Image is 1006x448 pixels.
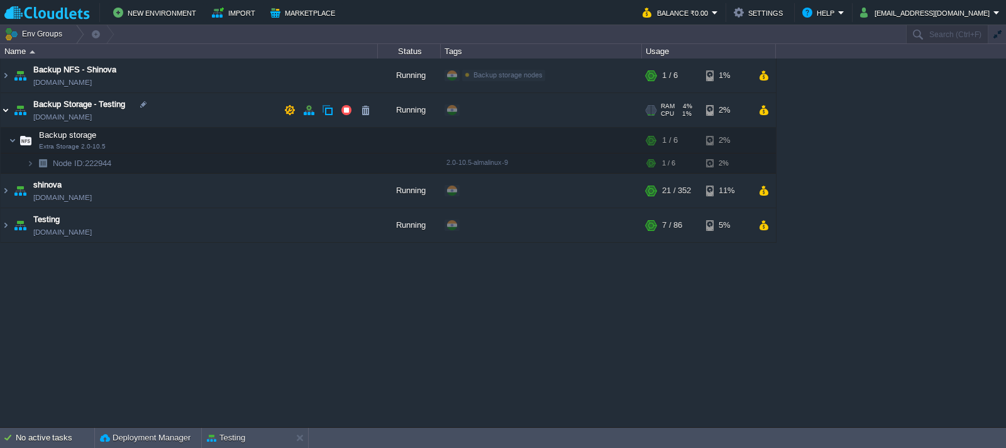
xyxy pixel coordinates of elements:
span: 222944 [52,158,113,169]
img: AMDAwAAAACH5BAEAAAAALAAAAAABAAEAAAICRAEAOw== [17,128,35,153]
img: AMDAwAAAACH5BAEAAAAALAAAAAABAAEAAAICRAEAOw== [1,93,11,127]
div: 1% [706,59,747,92]
img: AMDAwAAAACH5BAEAAAAALAAAAAABAAEAAAICRAEAOw== [1,59,11,92]
a: Backup NFS - Shinova [33,64,116,76]
a: Node ID:222944 [52,158,113,169]
div: Usage [643,44,775,59]
div: Tags [441,44,641,59]
div: Running [378,59,441,92]
button: Env Groups [4,25,67,43]
img: AMDAwAAAACH5BAEAAAAALAAAAAABAAEAAAICRAEAOw== [1,174,11,208]
div: 7 / 86 [662,208,682,242]
div: 2% [706,93,747,127]
img: AMDAwAAAACH5BAEAAAAALAAAAAABAAEAAAICRAEAOw== [1,208,11,242]
span: RAM [661,103,675,110]
a: Testing [33,213,60,226]
button: Settings [734,5,787,20]
a: shinova [33,179,62,191]
div: 21 / 352 [662,174,691,208]
img: AMDAwAAAACH5BAEAAAAALAAAAAABAAEAAAICRAEAOw== [11,93,29,127]
button: Import [212,5,259,20]
span: [DOMAIN_NAME] [33,76,92,89]
button: Marketplace [270,5,339,20]
a: Backup Storage - Testing [33,98,125,111]
div: 11% [706,174,747,208]
div: 1 / 6 [662,154,675,173]
div: 5% [706,208,747,242]
div: 1 / 6 [662,128,678,153]
button: Testing [207,432,245,444]
button: Deployment Manager [100,432,191,444]
button: Help [802,5,838,20]
div: Name [1,44,377,59]
img: AMDAwAAAACH5BAEAAAAALAAAAAABAAEAAAICRAEAOw== [34,154,52,173]
div: 1 / 6 [662,59,678,92]
img: AMDAwAAAACH5BAEAAAAALAAAAAABAAEAAAICRAEAOw== [26,154,34,173]
img: AMDAwAAAACH5BAEAAAAALAAAAAABAAEAAAICRAEAOw== [11,174,29,208]
span: Backup storage nodes [473,71,543,79]
div: Running [378,93,441,127]
a: Backup storageExtra Storage 2.0-10.5 [38,130,98,140]
span: [DOMAIN_NAME] [33,111,92,123]
img: AMDAwAAAACH5BAEAAAAALAAAAAABAAEAAAICRAEAOw== [11,59,29,92]
a: [DOMAIN_NAME] [33,226,92,238]
span: 1% [679,110,692,118]
div: Running [378,174,441,208]
button: New Environment [113,5,200,20]
img: AMDAwAAAACH5BAEAAAAALAAAAAABAAEAAAICRAEAOw== [30,50,35,53]
div: 2% [706,154,747,173]
img: AMDAwAAAACH5BAEAAAAALAAAAAABAAEAAAICRAEAOw== [11,208,29,242]
button: [EMAIL_ADDRESS][DOMAIN_NAME] [860,5,993,20]
img: AMDAwAAAACH5BAEAAAAALAAAAAABAAEAAAICRAEAOw== [9,128,16,153]
span: 2.0-10.5-almalinux-9 [446,159,508,166]
img: Cloudlets [4,5,90,21]
a: [DOMAIN_NAME] [33,191,92,204]
span: Backup storage [38,130,98,140]
span: 4% [680,103,692,110]
div: Running [378,208,441,242]
span: Node ID: [53,159,85,168]
span: CPU [661,110,674,118]
div: 2% [706,128,747,153]
div: No active tasks [16,428,94,448]
div: Status [379,44,440,59]
span: Extra Storage 2.0-10.5 [39,143,106,150]
button: Balance ₹0.00 [643,5,712,20]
